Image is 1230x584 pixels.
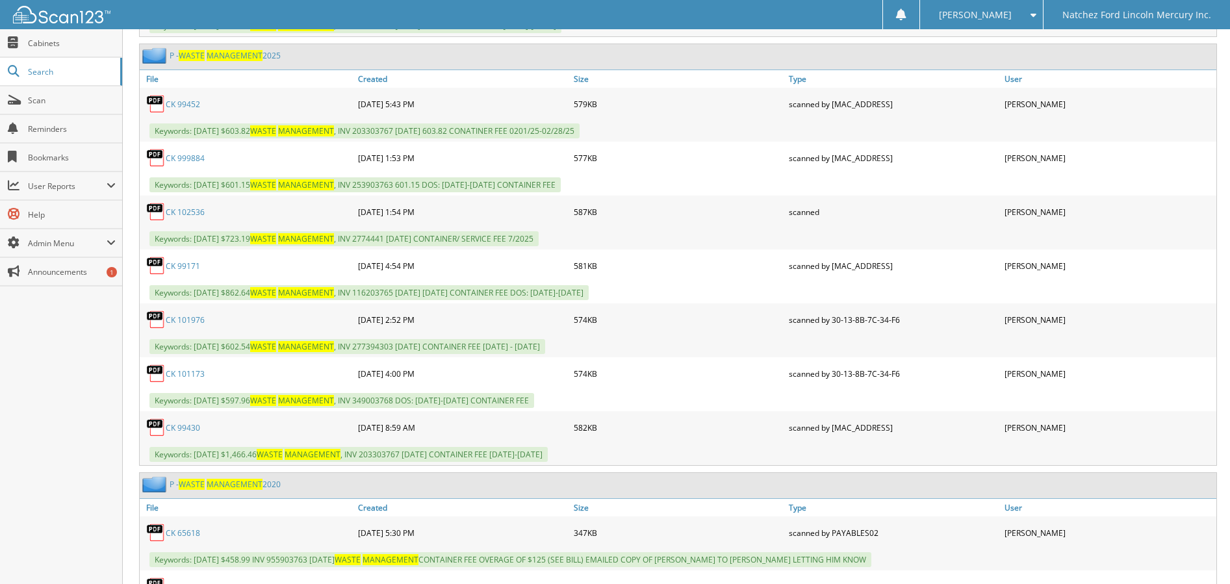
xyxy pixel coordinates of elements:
span: WASTE [179,50,205,61]
span: Search [28,66,114,77]
span: Reminders [28,123,116,134]
div: 587KB [570,199,786,225]
img: PDF.png [146,94,166,114]
div: [DATE] 5:43 PM [355,91,570,117]
div: scanned by 30-13-8B-7C-34-F6 [786,307,1001,333]
span: Cabinets [28,38,116,49]
span: Bookmarks [28,152,116,163]
span: MANAGEMENT [278,179,334,190]
span: Help [28,209,116,220]
span: Keywords: [DATE] $603.82 , INV 203303767 [DATE] 603.82 CONATINER FEE 0201/25-02/28/25 [149,123,580,138]
img: PDF.png [146,202,166,222]
div: [DATE] 4:54 PM [355,253,570,279]
div: scanned by 30-13-8B-7C-34-F6 [786,361,1001,387]
span: MANAGEMENT [278,341,334,352]
span: Keywords: [DATE] $458.99 INV 955903763 [DATE] CONTAINER FEE OVERAGE OF $125 (SEE BILL) EMAILED CO... [149,552,871,567]
div: 579KB [570,91,786,117]
span: User Reports [28,181,107,192]
span: WASTE [257,449,283,460]
img: PDF.png [146,148,166,168]
span: Keywords: [DATE] $723.19 , INV 2774441 [DATE] CONTAINER/ SERVICE FEE 7/2025 [149,231,539,246]
div: [PERSON_NAME] [1001,145,1216,171]
span: Keywords: [DATE] $597.96 , INV 349003768 DOS: [DATE]-[DATE] CONTAINER FEE [149,393,534,408]
div: [PERSON_NAME] [1001,253,1216,279]
span: Keywords: [DATE] $601.15 , INV 253903763 601.15 DOS: [DATE]-[DATE] CONTAINER FEE [149,177,561,192]
img: PDF.png [146,364,166,383]
a: CK 99430 [166,422,200,433]
a: CK 102536 [166,207,205,218]
a: Type [786,499,1001,516]
a: Created [355,499,570,516]
a: Created [355,70,570,88]
a: File [140,499,355,516]
div: [PERSON_NAME] [1001,414,1216,440]
img: PDF.png [146,523,166,542]
img: folder2.png [142,47,170,64]
div: scanned by [MAC_ADDRESS] [786,91,1001,117]
span: WASTE [179,479,205,490]
span: MANAGEMENT [207,50,263,61]
span: WASTE [250,125,276,136]
a: User [1001,499,1216,516]
a: Size [570,70,786,88]
a: CK 101173 [166,368,205,379]
div: [PERSON_NAME] [1001,199,1216,225]
img: PDF.png [146,310,166,329]
div: scanned [786,199,1001,225]
span: MANAGEMENT [278,395,334,406]
div: 347KB [570,520,786,546]
span: MANAGEMENT [285,449,340,460]
div: scanned by PAYABLES02 [786,520,1001,546]
span: Scan [28,95,116,106]
a: Type [786,70,1001,88]
span: Announcements [28,266,116,277]
a: CK 99171 [166,260,200,272]
img: PDF.png [146,256,166,275]
span: MANAGEMENT [363,554,418,565]
img: PDF.png [146,418,166,437]
span: WASTE [250,395,276,406]
a: CK 65618 [166,527,200,539]
div: 574KB [570,361,786,387]
span: WASTE [250,341,276,352]
a: CK 101976 [166,314,205,325]
span: WASTE [250,179,276,190]
span: WASTE [250,287,276,298]
span: Keywords: [DATE] $862.64 , INV 116203765 [DATE] [DATE] CONTAINER FEE DOS: [DATE]-[DATE] [149,285,589,300]
span: Keywords: [DATE] $1,466.46 , INV 203303767 [DATE] CONTAINER FEE [DATE]-[DATE] [149,447,548,462]
div: [DATE] 1:54 PM [355,199,570,225]
div: 581KB [570,253,786,279]
div: [DATE] 8:59 AM [355,414,570,440]
div: [DATE] 4:00 PM [355,361,570,387]
div: [PERSON_NAME] [1001,91,1216,117]
div: scanned by [MAC_ADDRESS] [786,414,1001,440]
a: P -WASTE MANAGEMENT2020 [170,479,281,490]
span: MANAGEMENT [278,287,334,298]
div: [PERSON_NAME] [1001,520,1216,546]
span: [PERSON_NAME] [939,11,1012,19]
span: MANAGEMENT [278,233,334,244]
div: [DATE] 2:52 PM [355,307,570,333]
div: scanned by [MAC_ADDRESS] [786,145,1001,171]
span: MANAGEMENT [207,479,263,490]
span: Natchez Ford Lincoln Mercury Inc. [1062,11,1211,19]
div: [DATE] 1:53 PM [355,145,570,171]
a: Size [570,499,786,516]
span: Keywords: [DATE] $602.54 , INV 277394303 [DATE] CONTAINER FEE [DATE] - [DATE] [149,339,545,354]
span: Admin Menu [28,238,107,249]
a: User [1001,70,1216,88]
a: P -WASTE MANAGEMENT2025 [170,50,281,61]
a: CK 999884 [166,153,205,164]
a: File [140,70,355,88]
img: scan123-logo-white.svg [13,6,110,23]
div: [PERSON_NAME] [1001,307,1216,333]
a: CK 99452 [166,99,200,110]
span: WASTE [335,554,361,565]
div: [DATE] 5:30 PM [355,520,570,546]
div: scanned by [MAC_ADDRESS] [786,253,1001,279]
div: 1 [107,267,117,277]
div: [PERSON_NAME] [1001,361,1216,387]
div: 577KB [570,145,786,171]
div: 582KB [570,414,786,440]
div: 574KB [570,307,786,333]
